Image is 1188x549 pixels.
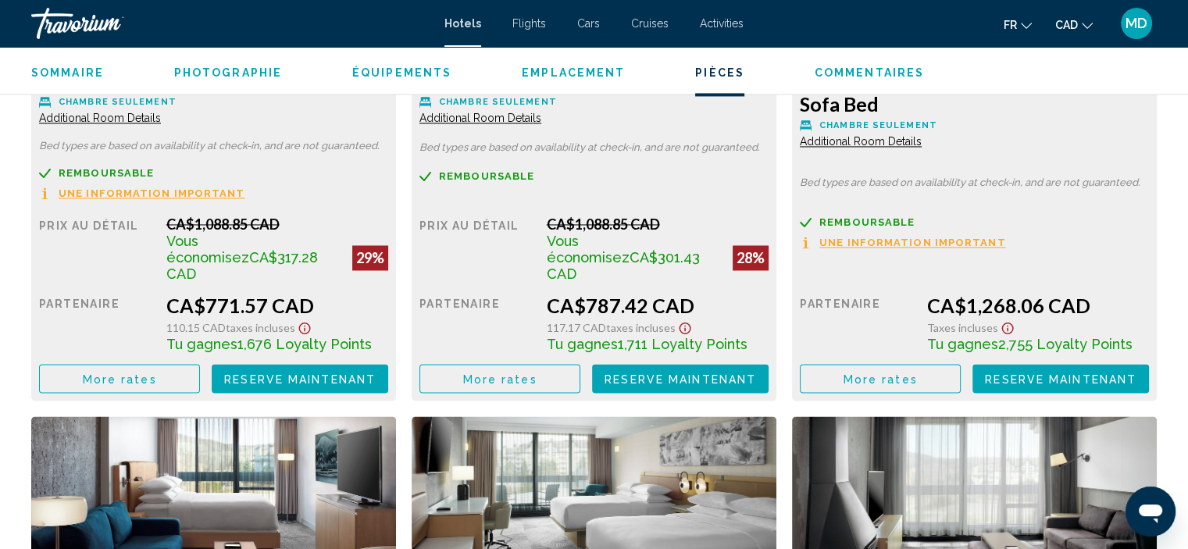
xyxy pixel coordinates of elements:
[352,245,388,270] div: 29%
[224,373,376,385] span: Reserve maintenant
[295,317,314,335] button: Show Taxes and Fees disclaimer
[618,336,747,352] span: 1,711 Loyalty Points
[463,373,537,385] span: More rates
[59,97,177,107] span: Chambre seulement
[59,188,245,198] span: Une information important
[522,66,625,80] button: Emplacement
[927,294,1149,317] div: CA$1,268.06 CAD
[174,66,282,79] span: Photographie
[800,236,1006,249] button: Une information important
[998,317,1017,335] button: Show Taxes and Fees disclaimer
[547,321,606,334] span: 117.17 CAD
[39,141,388,152] p: Bed types are based on availability at check-in, and are not guaranteed.
[605,373,756,385] span: Reserve maintenant
[1116,7,1157,40] button: User Menu
[444,17,481,30] a: Hotels
[166,336,237,352] span: Tu gagnes
[606,321,676,334] span: Taxes incluses
[166,249,318,282] span: CA$317.28 CAD
[1004,19,1017,31] span: fr
[998,336,1133,352] span: 2,755 Loyalty Points
[800,364,961,393] button: More rates
[800,177,1149,188] p: Bed types are based on availability at check-in, and are not guaranteed.
[547,294,769,317] div: CA$787.42 CAD
[31,66,104,80] button: Sommaire
[166,233,249,266] span: Vous économisez
[819,217,915,227] span: Remboursable
[439,171,534,181] span: Remboursable
[844,373,918,385] span: More rates
[985,373,1136,385] span: Reserve maintenant
[174,66,282,80] button: Photographie
[547,233,630,266] span: Vous économisez
[927,336,998,352] span: Tu gagnes
[39,364,200,393] button: More rates
[676,317,694,335] button: Show Taxes and Fees disclaimer
[800,294,915,352] div: Partenaire
[512,17,546,30] a: Flights
[927,321,998,334] span: Taxes incluses
[800,216,1149,228] a: Remboursable
[547,216,769,233] div: CA$1,088.85 CAD
[972,364,1149,393] button: Reserve maintenant
[1126,16,1147,31] span: MD
[419,294,535,352] div: Partenaire
[419,112,541,124] span: Additional Room Details
[419,364,580,393] button: More rates
[439,97,557,107] span: Chambre seulement
[800,135,922,148] span: Additional Room Details
[419,142,769,153] p: Bed types are based on availability at check-in, and are not guaranteed.
[419,170,769,182] a: Remboursable
[166,216,388,233] div: CA$1,088.85 CAD
[39,167,388,179] a: Remboursable
[39,216,155,282] div: Prix au détail
[352,66,451,79] span: Équipements
[1004,13,1032,36] button: Change language
[547,336,618,352] span: Tu gagnes
[1055,19,1078,31] span: CAD
[1126,487,1176,537] iframe: Bouton de lancement de la fenêtre de messagerie
[237,336,372,352] span: 1,676 Loyalty Points
[577,17,600,30] a: Cars
[592,364,769,393] button: Reserve maintenant
[522,66,625,79] span: Emplacement
[547,249,700,282] span: CA$301.43 CAD
[212,364,388,393] button: Reserve maintenant
[39,187,245,200] button: Une information important
[419,216,535,282] div: Prix au détail
[31,66,104,79] span: Sommaire
[352,66,451,80] button: Équipements
[815,66,924,79] span: Commentaires
[166,321,226,334] span: 110.15 CAD
[226,321,295,334] span: Taxes incluses
[819,120,937,130] span: Chambre seulement
[83,373,157,385] span: More rates
[59,168,154,178] span: Remboursable
[819,237,1006,248] span: Une information important
[695,66,744,80] button: Pièces
[695,66,744,79] span: Pièces
[631,17,669,30] a: Cruises
[166,294,388,317] div: CA$771.57 CAD
[700,17,744,30] a: Activities
[39,294,155,352] div: Partenaire
[815,66,924,80] button: Commentaires
[39,112,161,124] span: Additional Room Details
[31,8,429,39] a: Travorium
[733,245,769,270] div: 28%
[1055,13,1093,36] button: Change currency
